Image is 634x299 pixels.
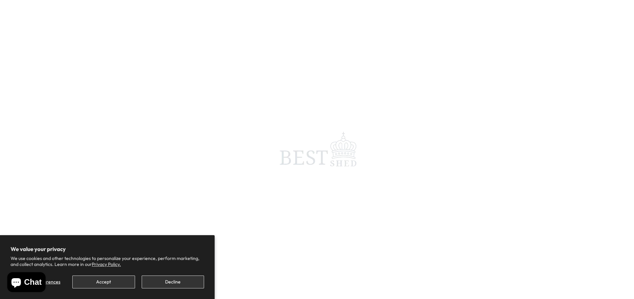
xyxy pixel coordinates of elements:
button: Accept [72,276,135,288]
p: We use cookies and other technologies to personalize your experience, perform marketing, and coll... [11,255,204,267]
button: Decline [142,276,204,288]
a: Privacy Policy. [92,261,121,267]
inbox-online-store-chat: Shopify online store chat [5,272,48,294]
h2: We value your privacy [11,246,204,252]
